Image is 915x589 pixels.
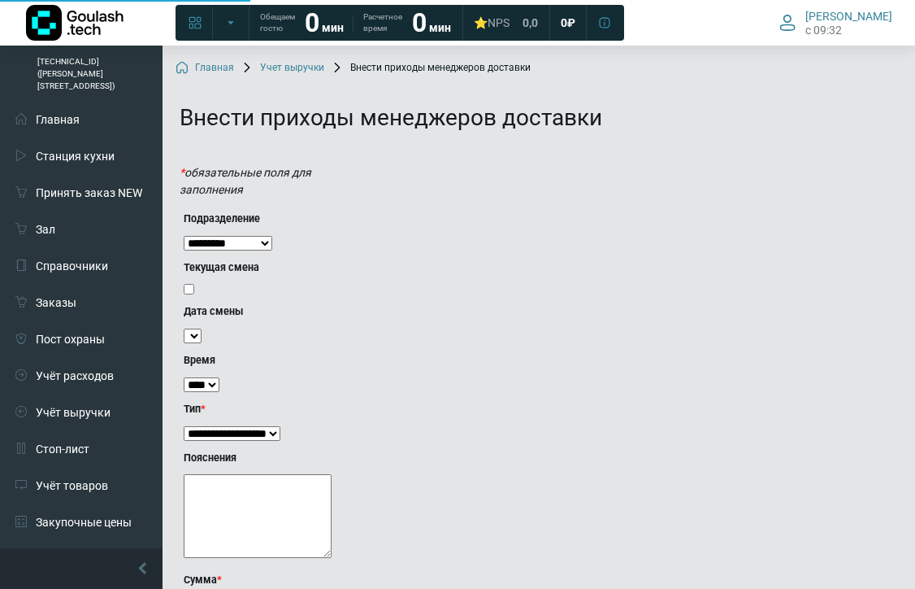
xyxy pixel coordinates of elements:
[26,5,124,41] img: Логотип компании Goulash.tech
[180,164,323,199] p: обязательные поля для заполнения
[241,62,324,75] a: Учет выручки
[331,62,531,75] span: Внести приходы менеджеров доставки
[184,353,311,369] label: Время
[322,21,344,34] span: мин
[429,21,451,34] span: мин
[184,304,311,320] label: Дата смены
[184,260,311,276] label: Текущая смена
[551,8,585,37] a: 0 ₽
[567,15,575,30] span: ₽
[770,6,902,40] button: [PERSON_NAME] c 09:32
[184,402,311,417] label: Тип
[260,11,295,34] span: Обещаем гостю
[523,15,538,30] span: 0,0
[184,212,311,227] label: Подразделение
[305,7,319,38] strong: 0
[184,573,311,588] label: Сумма
[474,15,510,30] div: ⭐
[184,451,311,466] label: Пояснения
[488,16,510,29] span: NPS
[180,104,898,132] h1: Внести приходы менеджеров доставки
[250,8,461,37] a: Обещаем гостю 0 мин Расчетное время 0 мин
[561,15,567,30] span: 0
[464,8,548,37] a: ⭐NPS 0,0
[412,7,427,38] strong: 0
[176,62,234,75] a: Главная
[363,11,402,34] span: Расчетное время
[805,24,842,37] span: c 09:32
[805,9,892,24] span: [PERSON_NAME]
